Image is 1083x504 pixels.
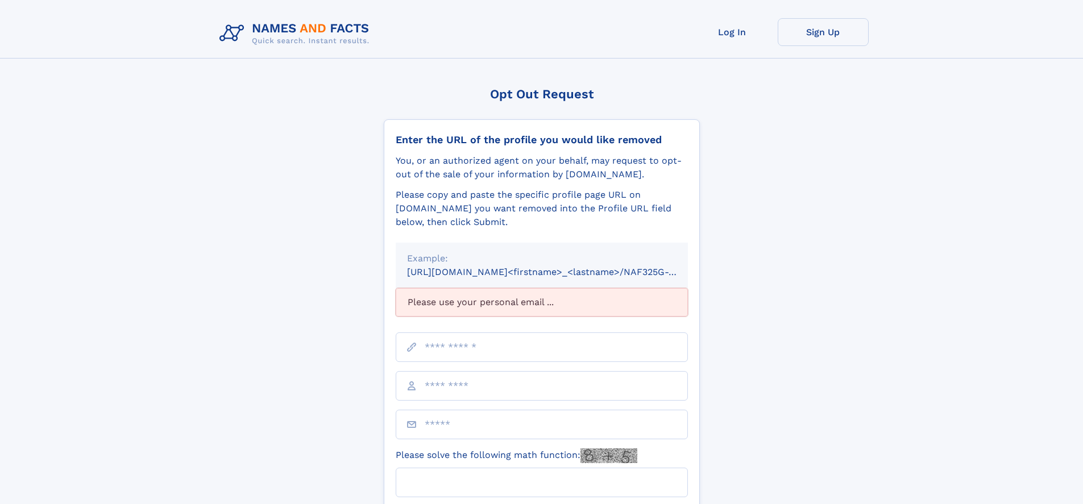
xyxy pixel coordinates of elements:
a: Log In [687,18,778,46]
div: You, or an authorized agent on your behalf, may request to opt-out of the sale of your informatio... [396,154,688,181]
div: Please copy and paste the specific profile page URL on [DOMAIN_NAME] you want removed into the Pr... [396,188,688,229]
div: Please use your personal email ... [396,288,688,316]
img: Logo Names and Facts [215,18,379,49]
div: Enter the URL of the profile you would like removed [396,134,688,146]
a: Sign Up [778,18,869,46]
div: Opt Out Request [384,87,700,101]
div: Example: [407,252,677,265]
label: Please solve the following math function: [396,448,637,463]
small: [URL][DOMAIN_NAME]<firstname>_<lastname>/NAF325G-xxxxxxxx [407,266,709,277]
